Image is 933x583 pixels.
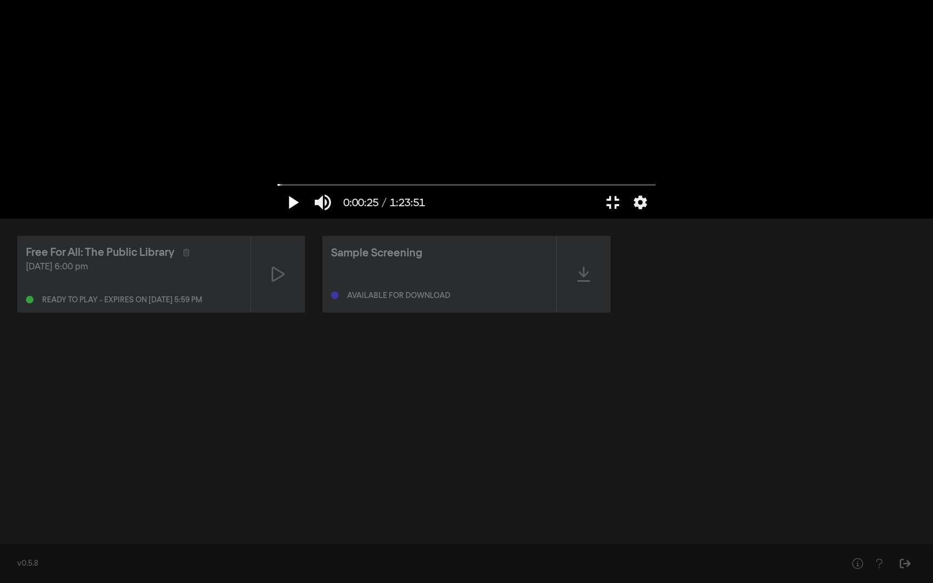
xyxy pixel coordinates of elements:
[42,296,202,304] div: Ready to play - expires on [DATE] 5:59 pm
[26,245,174,261] div: Free For All: The Public Library
[278,186,308,219] button: Play
[628,186,653,219] button: More settings
[17,558,825,570] div: v0.5.8
[868,553,890,574] button: Help
[338,186,430,219] button: 0:00:25 / 1:23:51
[847,553,868,574] button: Help
[598,186,628,219] button: Exit full screen
[308,186,338,219] button: Mute
[331,245,422,261] div: Sample Screening
[347,292,450,300] div: Available for download
[26,261,242,274] div: [DATE] 6:00 pm
[894,553,916,574] button: Sign Out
